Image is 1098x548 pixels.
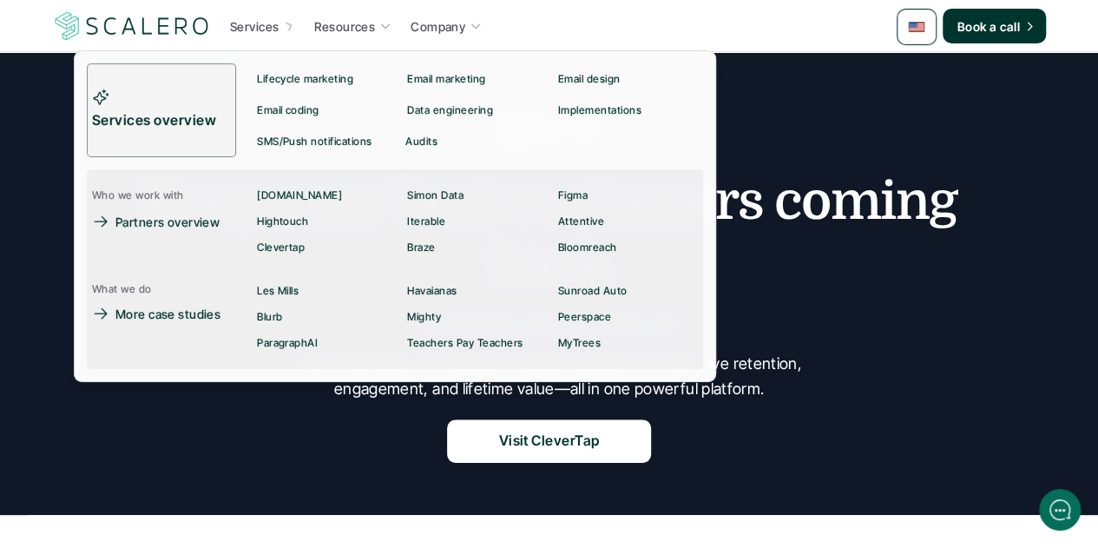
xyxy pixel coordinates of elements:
[145,436,220,447] span: We run on Gist
[402,182,552,208] a: Simon Data
[14,112,333,149] button: New conversation
[252,278,402,304] a: Les Mills
[257,215,308,228] p: Hightouch
[92,283,152,295] p: What we do
[447,419,651,463] a: Visit CleverTap
[558,311,611,323] p: Peerspace
[252,126,400,157] a: SMS/Push notifications
[558,241,617,254] p: Bloomreach
[115,305,220,323] p: More case studies
[87,63,236,157] a: Services overview
[87,208,230,234] a: Partners overview
[558,285,628,297] p: Sunroad Auto
[252,95,402,126] a: Email coding
[411,17,465,36] p: Company
[405,135,437,148] p: Audits
[402,234,552,261] a: Braze
[908,18,925,36] img: 🇺🇸
[402,95,552,126] a: Data engineering
[943,9,1046,43] a: Book a call
[402,304,552,330] a: Mighty
[407,215,445,228] p: Iterable
[257,104,319,116] p: Email coding
[257,241,305,254] p: Clevertap
[52,10,212,42] a: Scalero company logotype
[252,208,402,234] a: Hightouch
[92,109,220,132] p: Services overview
[257,311,282,323] p: Blurb
[402,330,552,356] a: Teachers Pay Teachers
[553,330,703,356] a: MyTrees
[252,182,402,208] a: [DOMAIN_NAME]
[407,73,485,85] p: Email marketing
[407,285,457,297] p: Havaianas
[252,63,402,95] a: Lifecycle marketing
[553,182,703,208] a: Figma
[558,337,601,349] p: MyTrees
[957,17,1020,36] p: Book a call
[257,189,342,201] p: [DOMAIN_NAME]
[553,304,703,330] a: Peerspace
[402,208,552,234] a: Iterable
[400,126,549,157] a: Audits
[402,278,552,304] a: Havaianas
[252,304,402,330] a: Blurb
[314,17,375,36] p: Resources
[257,135,372,148] p: SMS/Push notifications
[257,337,318,349] p: ParagraphAI
[252,330,402,356] a: ParagraphAI
[257,73,353,85] p: Lifecycle marketing
[407,104,493,116] p: Data engineering
[407,311,441,323] p: Mighty
[558,73,621,85] p: Email design
[407,337,523,349] p: Teachers Pay Teachers
[1039,489,1081,531] iframe: gist-messenger-bubble-iframe
[558,215,604,228] p: Attentive
[553,95,703,126] a: Implementations
[92,189,184,201] p: Who we work with
[87,300,236,327] a: More case studies
[407,189,464,201] p: Simon Data
[553,208,703,234] a: Attentive
[558,189,588,201] p: Figma
[553,278,703,304] a: Sunroad Auto
[52,10,212,43] img: Scalero company logotype
[402,63,552,95] a: Email marketing
[257,285,299,297] p: Les Mills
[498,430,599,452] p: Visit CleverTap
[553,63,703,95] a: Email design
[230,17,279,36] p: Services
[407,241,435,254] p: Braze
[252,234,402,261] a: Clevertap
[112,123,208,137] span: New conversation
[115,213,220,231] p: Partners overview
[558,104,641,116] p: Implementations
[553,234,703,261] a: Bloomreach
